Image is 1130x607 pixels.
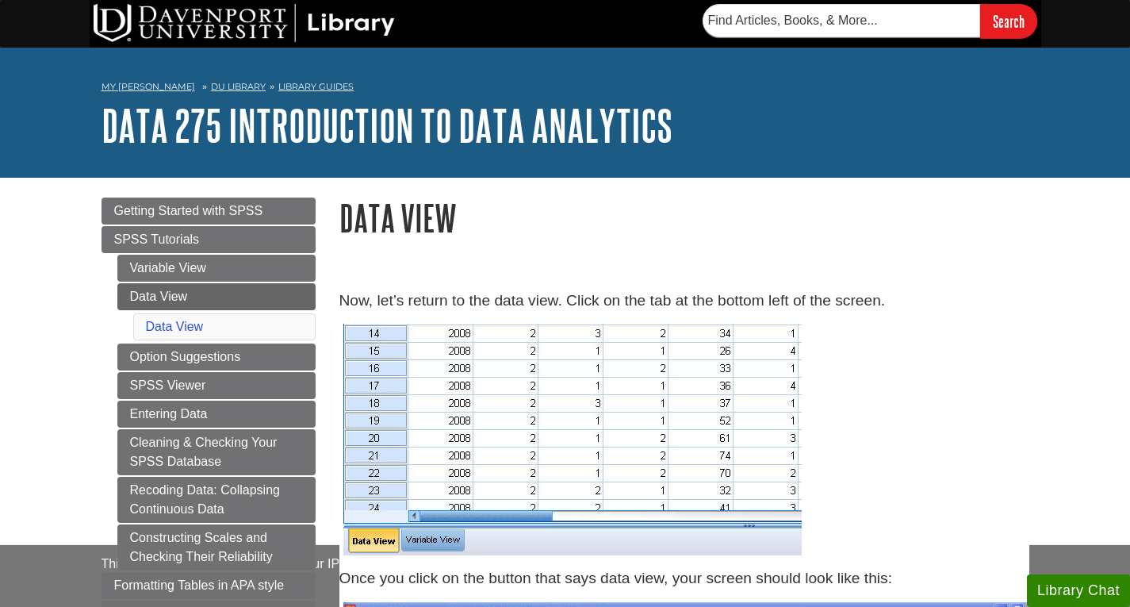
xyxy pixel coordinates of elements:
[117,524,316,571] a: Constructing Scales and Checking Their Reliability
[703,4,1037,38] form: Searches DU Library's articles, books, and more
[102,226,316,253] a: SPSS Tutorials
[339,290,1029,313] p: Now, let’s return to the data view. Click on the tab at the bottom left of the screen.
[703,4,980,37] input: Find Articles, Books, & More...
[339,198,1029,238] h1: Data View
[102,198,316,225] a: Getting Started with SPSS
[211,81,266,92] a: DU Library
[278,81,354,92] a: Library Guides
[146,320,204,333] a: Data View
[117,283,316,310] a: Data View
[94,4,395,42] img: DU Library
[117,401,316,428] a: Entering Data
[1027,574,1130,607] button: Library Chat
[339,567,1029,590] p: Once you click on the button that says data view, your screen should look like this:
[117,372,316,399] a: SPSS Viewer
[117,477,316,523] a: Recoding Data: Collapsing Continuous Data
[117,429,316,475] a: Cleaning & Checking Your SPSS Database
[102,80,195,94] a: My [PERSON_NAME]
[117,344,316,371] a: Option Suggestions
[980,4,1037,38] input: Search
[117,255,316,282] a: Variable View
[102,101,672,150] a: DATA 275 Introduction to Data Analytics
[102,76,1029,102] nav: breadcrumb
[114,204,263,217] span: Getting Started with SPSS
[114,232,200,246] span: SPSS Tutorials
[102,572,316,599] a: Formatting Tables in APA style
[114,578,285,592] span: Formatting Tables in APA style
